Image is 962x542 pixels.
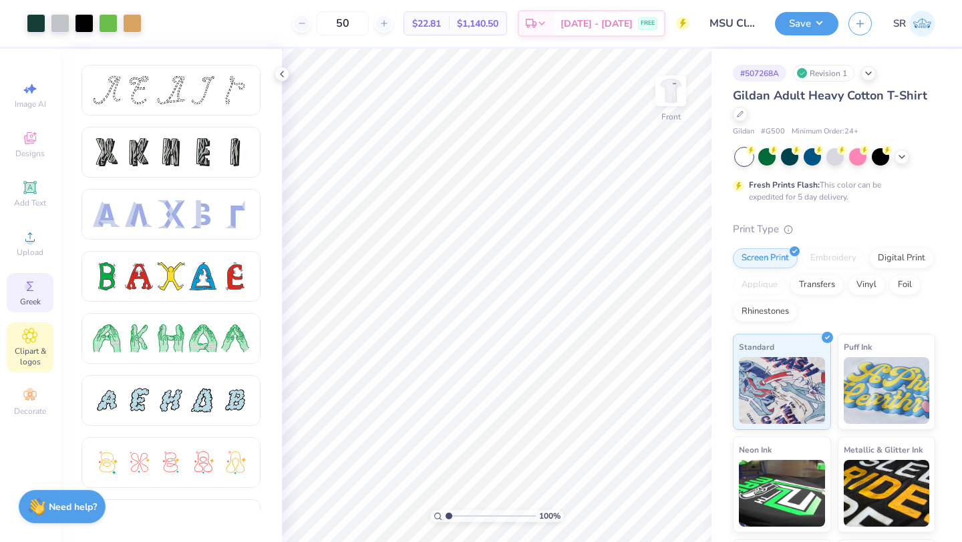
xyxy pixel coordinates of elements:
span: Clipart & logos [7,346,53,367]
span: [DATE] - [DATE] [560,17,633,31]
strong: Fresh Prints Flash: [749,180,820,190]
span: Decorate [14,406,46,417]
a: SR [893,11,935,37]
div: Revision 1 [793,65,854,81]
input: – – [317,11,369,35]
span: Image AI [15,99,46,109]
span: # G500 [761,126,785,138]
div: This color can be expedited for 5 day delivery. [749,179,913,203]
img: Standard [739,357,825,424]
div: Transfers [790,275,844,295]
img: Puff Ink [844,357,930,424]
div: Print Type [733,222,935,237]
img: Front [657,77,684,104]
div: # 507268A [733,65,786,81]
div: Screen Print [733,248,798,268]
span: $22.81 [412,17,441,31]
div: Rhinestones [733,302,798,322]
span: SR [893,16,906,31]
span: Minimum Order: 24 + [792,126,858,138]
span: $1,140.50 [457,17,498,31]
span: Standard [739,340,774,354]
span: Add Text [14,198,46,208]
div: Vinyl [848,275,885,295]
strong: Need help? [49,501,97,513]
span: Gildan [733,126,754,138]
img: Sasha Ruskin [909,11,935,37]
span: Neon Ink [739,443,772,457]
span: Puff Ink [844,340,872,354]
div: Foil [889,275,921,295]
button: Save [775,12,838,35]
img: Metallic & Glitter Ink [844,460,930,527]
span: Greek [20,296,41,307]
span: FREE [641,19,655,28]
div: Applique [733,275,786,295]
span: Designs [15,148,45,159]
img: Neon Ink [739,460,825,527]
input: Untitled Design [699,10,765,37]
span: 100 % [539,510,560,522]
div: Front [661,111,681,123]
div: Embroidery [802,248,865,268]
div: Digital Print [869,248,934,268]
span: Metallic & Glitter Ink [844,443,923,457]
span: Gildan Adult Heavy Cotton T-Shirt [733,87,927,103]
span: Upload [17,247,43,258]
